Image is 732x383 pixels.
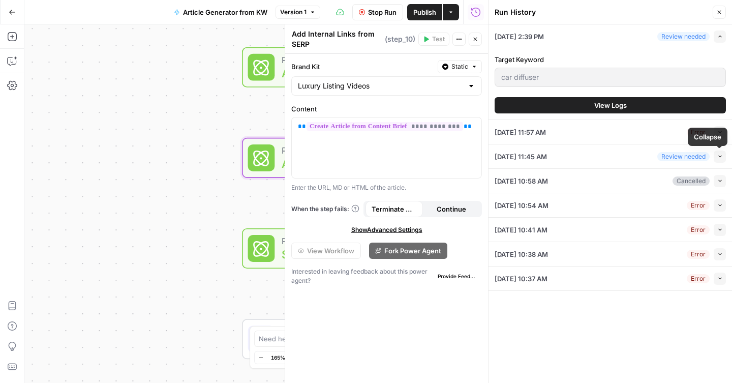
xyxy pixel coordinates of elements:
span: [DATE] 10:54 AM [495,200,548,211]
span: Terminate Workflow [372,204,417,214]
div: Review needed [657,32,710,41]
span: Version 1 [280,8,307,17]
div: Error [687,128,710,137]
span: [DATE] 11:57 AM [495,127,546,137]
span: View Logs [594,100,627,110]
label: Target Keyword [495,54,726,65]
div: Error [687,201,710,210]
p: Enter the URL, MD or HTML of the article. [291,183,482,193]
span: ( step_10 ) [385,34,415,44]
span: [DATE] 10:38 AM [495,249,548,259]
span: Static [451,62,468,71]
div: Error [687,225,710,234]
button: View Logs [495,97,726,113]
span: [DATE] 10:41 AM [495,225,547,235]
button: Version 1 [276,6,320,19]
div: LLM · GPT-4.1Prompt LLMStep 14 [242,319,502,359]
input: car diffuser [501,72,719,82]
label: Content [291,104,482,114]
input: Luxury Listing Videos [298,81,463,91]
span: Fork Power Agent [384,246,441,256]
button: Stop Run [352,4,403,20]
button: Static [438,60,482,73]
span: Test [432,35,445,44]
span: 165% [271,353,285,362]
label: Brand Kit [291,62,434,72]
div: Cancelled [673,176,710,186]
div: Power AgentAdd Internal Links from SERPStep 10 [242,138,502,178]
button: Article Generator from KW [168,4,273,20]
span: [DATE] 10:37 AM [495,274,547,284]
div: Review needed [657,152,710,161]
span: Article Generator from KW [183,7,267,17]
div: Power AgentAdd External Links to ArticleStep 9 [242,47,502,87]
span: Show Advanced Settings [351,225,422,234]
a: When the step fails: [291,204,359,214]
button: Test [418,33,449,46]
div: Error [687,250,710,259]
span: [DATE] 10:58 AM [495,176,548,186]
div: Power AgentSchema GeneratorStep 11 [242,228,502,269]
button: Continue [423,201,480,217]
span: [DATE] 2:39 PM [495,32,544,42]
span: Stop Run [368,7,396,17]
span: Publish [413,7,436,17]
textarea: Add Internal Links from SERP [292,29,382,49]
span: View Workflow [307,246,354,256]
button: View Workflow [291,243,361,259]
span: Continue [437,204,466,214]
button: Fork Power Agent [369,243,447,259]
span: [DATE] 11:45 AM [495,152,547,162]
button: Publish [407,4,442,20]
div: Interested in leaving feedback about this power agent? [291,267,482,285]
span: Provide Feedback [438,272,478,280]
div: Error [687,274,710,283]
button: Provide Feedback [434,270,482,282]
